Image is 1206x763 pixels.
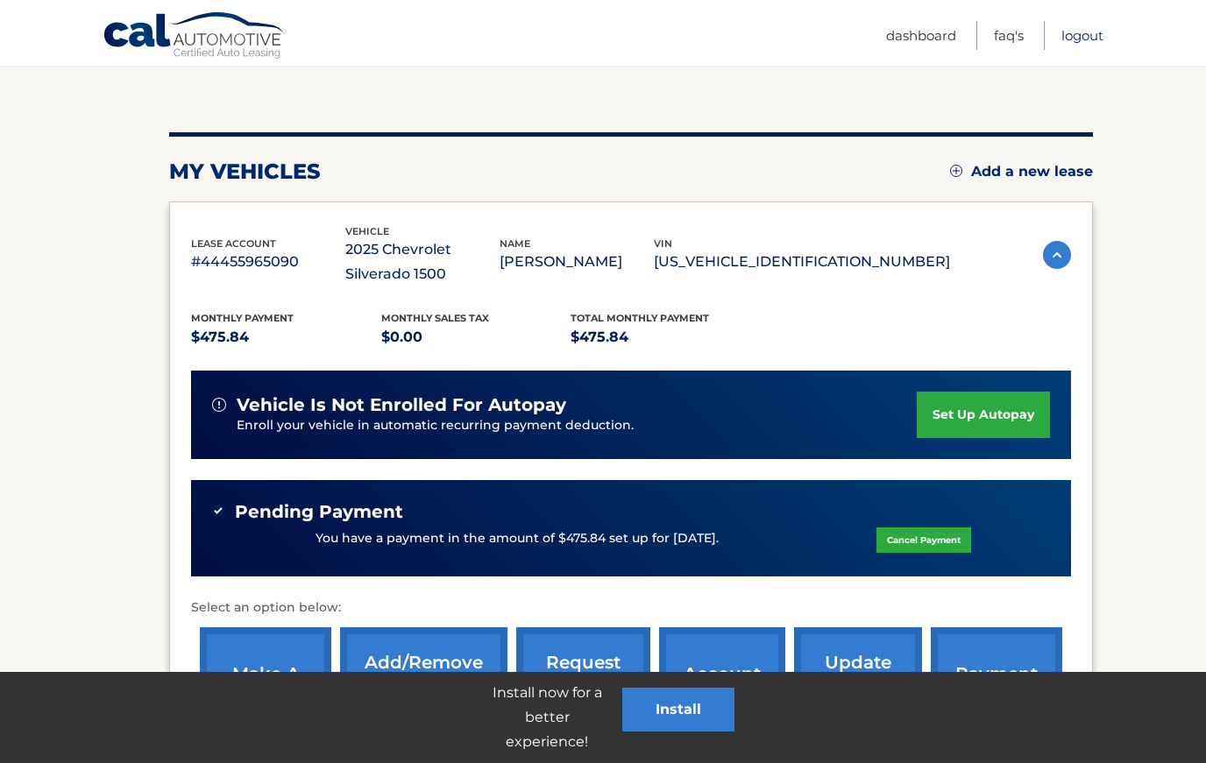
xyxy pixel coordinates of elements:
span: Total Monthly Payment [571,312,709,324]
img: alert-white.svg [212,398,226,412]
a: payment history [931,627,1062,742]
p: Enroll your vehicle in automatic recurring payment deduction. [237,416,917,435]
span: Pending Payment [235,501,403,523]
a: FAQ's [994,21,1024,50]
img: add.svg [950,165,962,177]
p: [PERSON_NAME] [500,250,654,274]
p: #44455965090 [191,250,345,274]
img: accordion-active.svg [1043,241,1071,269]
span: vehicle [345,225,389,237]
h2: my vehicles [169,159,321,185]
a: request purchase price [516,627,650,742]
span: vin [654,237,672,250]
p: 2025 Chevrolet Silverado 1500 [345,237,500,286]
p: Install now for a better experience! [472,681,622,754]
p: $475.84 [191,325,381,350]
span: name [500,237,530,250]
a: make a payment [200,627,331,742]
p: You have a payment in the amount of $475.84 set up for [DATE]. [316,529,719,548]
a: set up autopay [917,392,1050,438]
a: Logout [1061,21,1103,50]
a: Add a new lease [950,163,1093,180]
p: $0.00 [381,325,571,350]
a: Dashboard [886,21,956,50]
p: $475.84 [571,325,761,350]
span: Monthly sales Tax [381,312,489,324]
a: Add/Remove bank account info [340,627,507,742]
img: check-green.svg [212,505,224,517]
a: Cal Automotive [103,11,287,62]
span: Monthly Payment [191,312,294,324]
a: account details [659,627,785,742]
a: Cancel Payment [876,527,971,553]
button: Install [622,688,734,731]
span: lease account [191,237,276,250]
p: Select an option below: [191,597,1071,618]
a: update personal info [794,627,922,742]
span: vehicle is not enrolled for autopay [237,394,566,416]
p: [US_VEHICLE_IDENTIFICATION_NUMBER] [654,250,950,274]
